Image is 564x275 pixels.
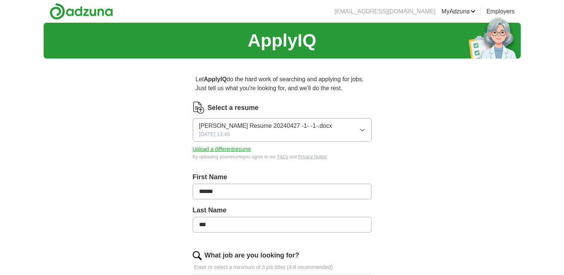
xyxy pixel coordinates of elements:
a: Employers [486,7,515,16]
span: [PERSON_NAME] Resume 20240427 -1- -1-.docx [199,121,332,130]
img: search.png [193,251,202,260]
label: Last Name [193,205,372,215]
img: CV Icon [193,102,205,114]
a: MyAdzuna [441,7,476,16]
li: [EMAIL_ADDRESS][DOMAIN_NAME] [334,7,435,16]
label: Select a resume [208,103,259,113]
label: First Name [193,172,372,182]
a: Privacy Notice [298,154,327,159]
button: Upload a differentresume [193,145,251,153]
h1: ApplyIQ [248,27,316,54]
button: [PERSON_NAME] Resume 20240427 -1- -1-.docx[DATE] 13:49 [193,118,372,142]
span: [DATE] 13:49 [199,130,230,138]
p: Let do the hard work of searching and applying for jobs. Just tell us what you're looking for, an... [193,72,372,96]
strong: ApplyIQ [204,76,227,82]
img: Adzuna logo [50,3,113,20]
div: By uploading your resume you agree to our and . [193,154,372,160]
a: T&Cs [277,154,288,159]
label: What job are you looking for? [205,250,299,260]
p: Enter or select a minimum of 3 job titles (4-8 recommended) [193,263,372,271]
